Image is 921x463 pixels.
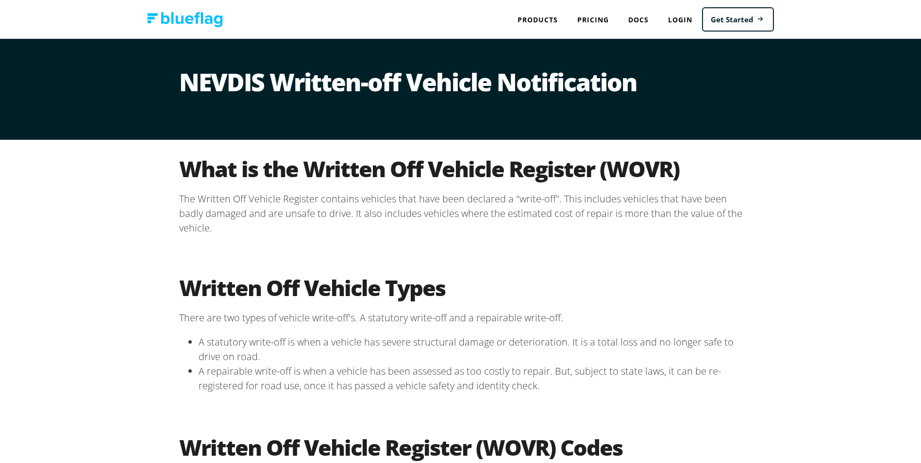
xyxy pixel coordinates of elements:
[619,10,658,30] a: Docs
[179,274,742,301] h2: Written Off Vehicle Types
[179,192,742,235] p: The Written Off Vehicle Register contains vehicles that have been declared a "write-off". This in...
[179,434,742,461] h2: Written Off Vehicle Register (WOVR) Codes
[179,70,742,109] h1: NEVDIS Written-off Vehicle Notification
[179,311,742,325] p: There are two types of vehicle write-off's. A statutory write-off and a repairable write-off.
[199,364,742,393] li: A repairable write-off is when a vehicle has been assessed as too costly to repair. But, subject ...
[179,155,742,182] h2: What is the Written Off Vehicle Register (WOVR)
[658,10,702,30] a: Login to Blue Flag application
[568,10,619,30] a: Pricing
[199,335,742,364] li: A statutory write-off is when a vehicle has severe structural damage or deterioration. It is a to...
[147,12,223,27] img: Blue Flag logo
[702,7,774,32] a: Get Started
[508,10,568,30] div: Products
